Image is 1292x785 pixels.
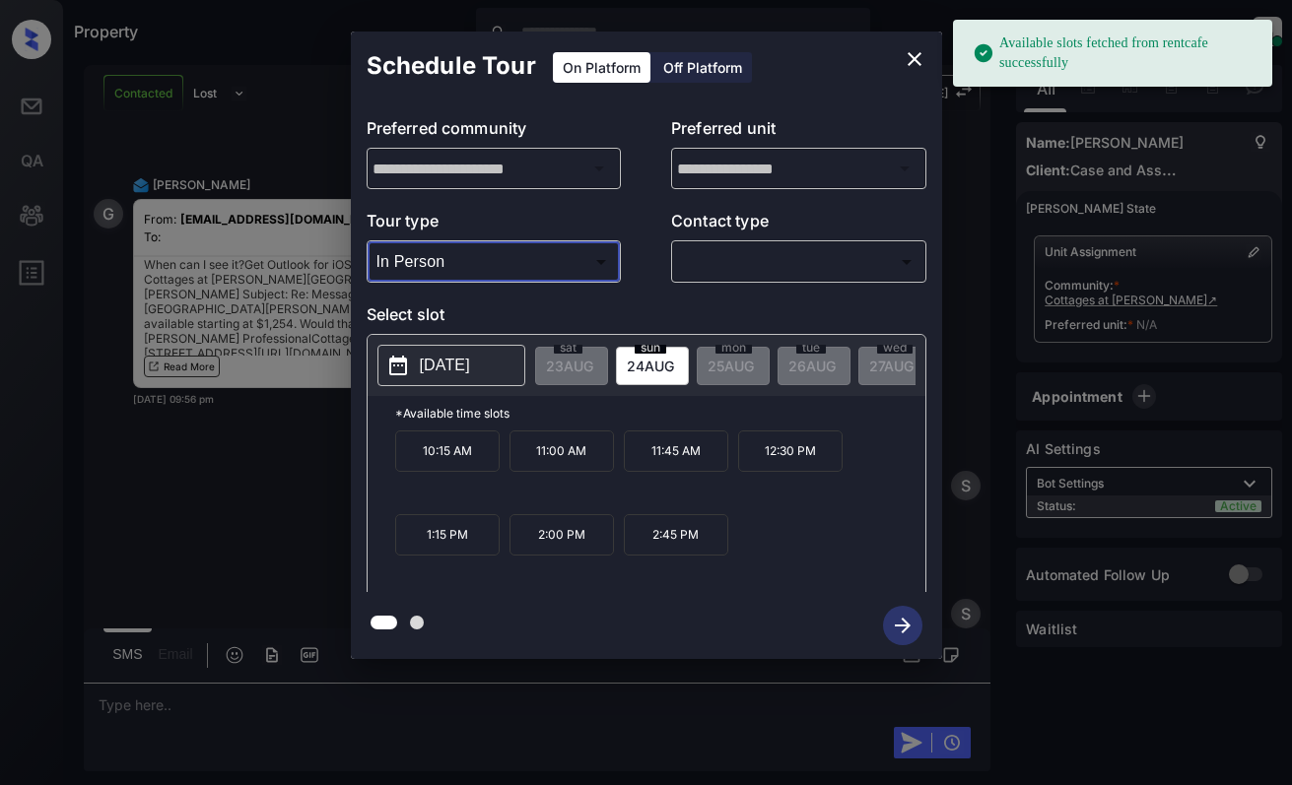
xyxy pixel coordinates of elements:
p: Select slot [367,302,926,334]
p: [DATE] [420,354,470,377]
p: Preferred unit [671,116,926,148]
p: 10:15 AM [395,430,500,472]
button: close [895,39,934,79]
span: 24 AUG [627,358,674,374]
span: sun [635,342,666,354]
p: Preferred community [367,116,622,148]
p: *Available time slots [395,396,925,430]
p: 2:45 PM [624,514,728,556]
p: 1:15 PM [395,514,500,556]
div: In Person [372,245,617,278]
p: 2:00 PM [510,514,614,556]
p: 12:30 PM [738,430,843,472]
div: date-select [616,347,689,385]
div: On Platform [553,52,650,83]
button: [DATE] [377,345,525,386]
h2: Schedule Tour [351,32,552,100]
p: Contact type [671,209,926,240]
p: 11:45 AM [624,430,728,472]
div: Available slots fetched from rentcafe successfully [973,26,1257,81]
p: Tour type [367,209,622,240]
p: 11:00 AM [510,430,614,472]
div: Off Platform [653,52,752,83]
